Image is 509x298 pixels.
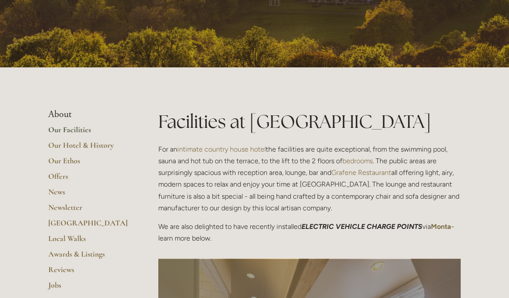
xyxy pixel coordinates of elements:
[158,221,461,244] p: We are also delighted to have recently installed via - learn more below.
[48,249,131,265] a: Awards & Listings
[48,156,131,171] a: Our Ethos
[158,109,461,134] h1: Facilities at [GEOGRAPHIC_DATA]
[331,168,391,177] a: Grafene Restaurant
[431,222,451,231] a: Monta
[48,203,131,218] a: Newsletter
[48,140,131,156] a: Our Hotel & History
[48,265,131,280] a: Reviews
[177,145,266,153] a: intimate country house hotel
[48,171,131,187] a: Offers
[48,218,131,234] a: [GEOGRAPHIC_DATA]
[48,187,131,203] a: News
[48,234,131,249] a: Local Walks
[48,109,131,120] li: About
[158,143,461,214] p: For an the facilities are quite exceptional, from the swimming pool, sauna and hot tub on the ter...
[342,157,373,165] a: bedrooms
[302,222,422,231] em: ELECTRIC VEHICLE CHARGE POINTS
[48,125,131,140] a: Our Facilities
[48,280,131,296] a: Jobs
